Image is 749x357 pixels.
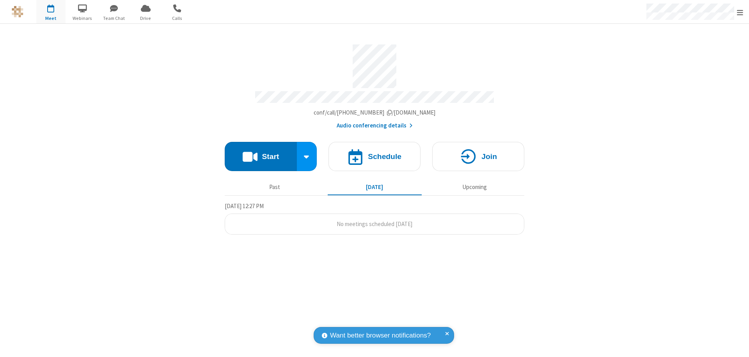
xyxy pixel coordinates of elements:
[36,15,66,22] span: Meet
[368,153,401,160] h4: Schedule
[163,15,192,22] span: Calls
[328,180,422,194] button: [DATE]
[314,109,436,116] span: Copy my meeting room link
[481,153,497,160] h4: Join
[225,142,297,171] button: Start
[228,180,322,194] button: Past
[262,153,279,160] h4: Start
[432,142,524,171] button: Join
[314,108,436,117] button: Copy my meeting room linkCopy my meeting room link
[337,220,412,228] span: No meetings scheduled [DATE]
[297,142,317,171] div: Start conference options
[328,142,421,171] button: Schedule
[225,202,264,210] span: [DATE] 12:27 PM
[99,15,129,22] span: Team Chat
[428,180,522,194] button: Upcoming
[12,6,23,18] img: QA Selenium DO NOT DELETE OR CHANGE
[330,330,431,341] span: Want better browser notifications?
[131,15,160,22] span: Drive
[225,39,524,130] section: Account details
[337,121,413,130] button: Audio conferencing details
[68,15,97,22] span: Webinars
[729,337,743,352] iframe: Chat
[225,201,524,235] section: Today's Meetings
